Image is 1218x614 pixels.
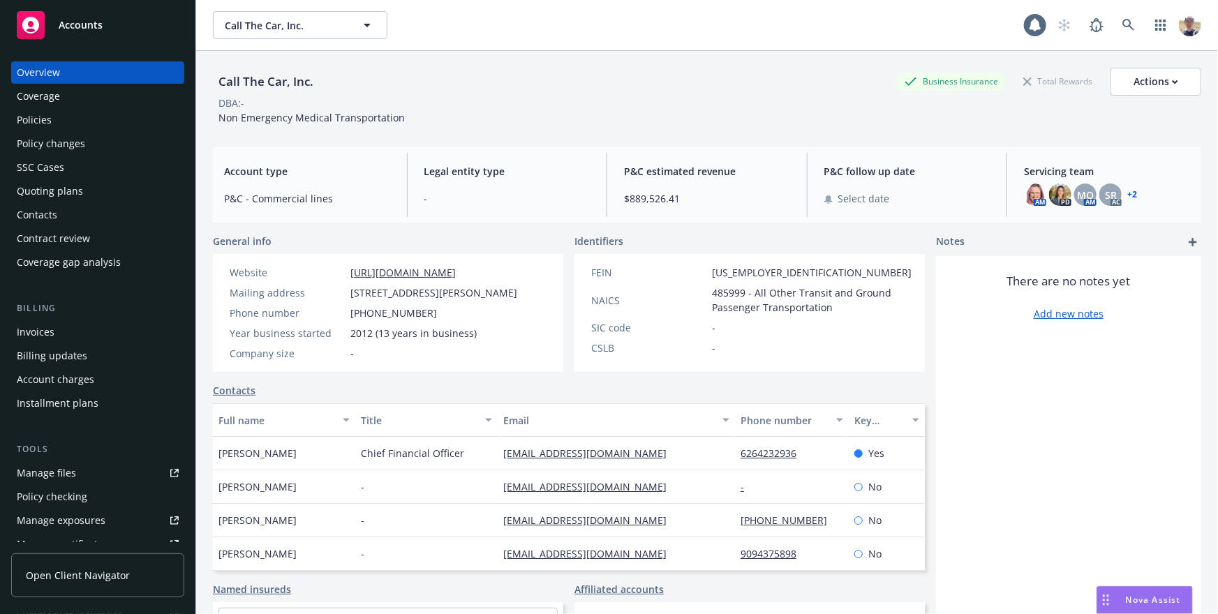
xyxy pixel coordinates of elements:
span: P&C - Commercial lines [224,191,390,206]
div: Business Insurance [898,73,1005,90]
div: Mailing address [230,285,345,300]
div: Invoices [17,321,54,343]
a: SSC Cases [11,156,184,179]
img: photo [1049,184,1071,206]
a: Manage files [11,462,184,484]
span: Accounts [59,20,103,31]
span: Identifiers [574,234,623,248]
div: DBA: - [218,96,244,110]
a: Policies [11,109,184,131]
a: Coverage gap analysis [11,251,184,274]
a: Contract review [11,227,184,250]
div: Manage exposures [17,509,105,532]
div: Policy changes [17,133,85,155]
span: - [712,340,715,355]
a: Quoting plans [11,180,184,202]
div: Actions [1134,68,1178,95]
a: Search [1115,11,1143,39]
div: Quoting plans [17,180,83,202]
span: Account type [224,164,390,179]
a: [EMAIL_ADDRESS][DOMAIN_NAME] [503,480,678,493]
div: SIC code [591,320,706,335]
span: [US_EMPLOYER_IDENTIFICATION_NUMBER] [712,265,912,280]
span: - [424,191,591,206]
div: Manage certificates [17,533,108,555]
span: - [361,513,364,527]
a: 6264232936 [741,447,808,460]
div: Manage files [17,462,76,484]
div: Title [361,413,477,428]
span: [PERSON_NAME] [218,446,297,460]
span: Call The Car, Inc. [225,18,346,33]
div: NAICS [591,293,706,308]
div: Email [503,413,714,428]
span: No [868,513,882,527]
span: [STREET_ADDRESS][PERSON_NAME] [350,285,517,300]
button: Call The Car, Inc. [213,11,387,39]
span: No [868,479,882,494]
img: photo [1024,184,1046,206]
div: Account charges [17,368,94,391]
button: Nova Assist [1097,586,1193,614]
span: Open Client Navigator [26,568,130,583]
a: Affiliated accounts [574,582,664,597]
div: CSLB [591,340,706,355]
a: Installment plans [11,392,184,414]
img: photo [1179,14,1201,36]
a: Coverage [11,85,184,107]
a: Add new notes [1034,306,1104,321]
div: Total Rewards [1016,73,1099,90]
span: [PERSON_NAME] [218,479,297,494]
a: +2 [1127,190,1137,199]
span: - [361,546,364,561]
a: Switch app [1147,11,1175,39]
div: Call The Car, Inc. [213,73,319,91]
a: Manage exposures [11,509,184,532]
div: Full name [218,413,334,428]
span: Servicing team [1024,164,1190,179]
button: Key contact [849,403,925,437]
span: P&C estimated revenue [624,164,790,179]
span: No [868,546,882,561]
a: 9094375898 [741,547,808,560]
a: [EMAIL_ADDRESS][DOMAIN_NAME] [503,547,678,560]
span: SR [1105,188,1117,202]
div: FEIN [591,265,706,280]
a: Billing updates [11,345,184,367]
div: Contacts [17,204,57,226]
button: Full name [213,403,355,437]
span: [PHONE_NUMBER] [350,306,437,320]
span: Nova Assist [1126,594,1181,606]
a: Accounts [11,6,184,45]
a: Invoices [11,321,184,343]
a: Policy checking [11,486,184,508]
span: Non Emergency Medical Transportation [218,111,405,124]
button: Actions [1111,68,1201,96]
a: Policy changes [11,133,184,155]
div: Drag to move [1097,587,1115,613]
a: Account charges [11,368,184,391]
span: $889,526.41 [624,191,790,206]
span: Select date [838,191,890,206]
a: [EMAIL_ADDRESS][DOMAIN_NAME] [503,514,678,527]
a: [PHONE_NUMBER] [741,514,838,527]
div: Policy checking [17,486,87,508]
a: [EMAIL_ADDRESS][DOMAIN_NAME] [503,447,678,460]
a: Contacts [11,204,184,226]
div: Policies [17,109,52,131]
div: Key contact [854,413,904,428]
div: Installment plans [17,392,98,414]
span: Notes [936,234,965,250]
span: Legal entity type [424,164,591,179]
a: [URL][DOMAIN_NAME] [350,266,456,279]
a: Start snowing [1050,11,1078,39]
span: [PERSON_NAME] [218,513,297,527]
span: - [350,346,354,361]
div: Phone number [230,306,345,320]
div: Overview [17,61,60,84]
a: - [741,480,755,493]
span: 485999 - All Other Transit and Ground Passenger Transportation [712,285,912,315]
div: Company size [230,346,345,361]
div: Billing [11,301,184,315]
